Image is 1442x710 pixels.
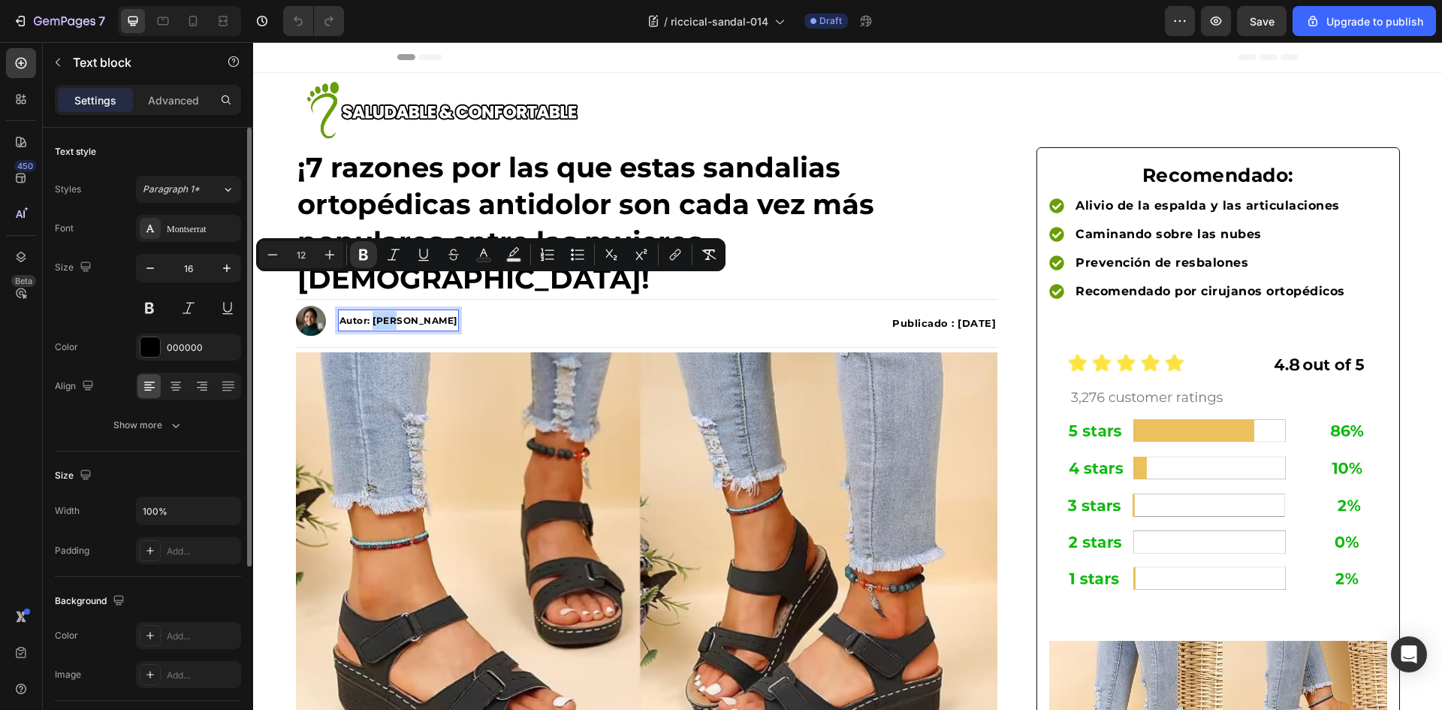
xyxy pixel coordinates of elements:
button: Upgrade to publish [1293,6,1436,36]
strong: Caminando sobre las nubes [822,185,1009,199]
div: Beta [11,275,36,287]
div: Undo/Redo [283,6,344,36]
p: 7 [98,12,105,30]
div: Styles [55,183,81,196]
strong: Publicado : [DATE] [639,275,743,287]
div: Montserrat [167,222,237,236]
div: Width [55,504,80,518]
button: Show more [55,412,241,439]
div: Align [55,376,97,397]
span: riccical-sandal-014 [671,14,768,29]
div: Open Intercom Messenger [1391,636,1427,672]
p: Text block [73,53,201,71]
div: Add... [167,545,237,558]
strong: Recomendado: [889,122,1041,144]
p: Advanced [148,92,199,108]
strong: Prevención de resbalones [822,213,995,228]
div: Upgrade to publish [1305,14,1423,29]
span: Draft [819,14,842,28]
div: Color [55,629,78,642]
button: 7 [6,6,112,36]
div: Show more [113,418,183,433]
div: Add... [167,669,237,682]
img: gempages_518231226549535907-09c2c26e-f40c-4039-a253-b17efb154a1b.jpg [796,285,1133,576]
div: Text style [55,145,96,159]
div: Background [55,591,128,612]
div: Font [55,222,74,235]
div: Add... [167,630,237,643]
button: Paragraph 1* [136,176,241,203]
div: Color [55,340,78,354]
div: Size [55,466,95,486]
div: Size [55,258,95,278]
div: Padding [55,544,89,557]
span: / [664,14,668,29]
div: 000000 [167,341,237,355]
div: Image [55,668,81,681]
span: Save [1250,15,1275,28]
div: 450 [14,160,36,172]
button: Save [1237,6,1287,36]
div: Editor contextual toolbar [256,238,726,271]
span: Paragraph 1* [143,183,200,196]
strong: Recomendado por cirujanos ortopédicos [822,242,1092,256]
p: Settings [74,92,116,108]
input: Auto [137,497,240,524]
strong: Alivio de la espalda y las articulaciones [822,156,1087,171]
iframe: Design area [253,42,1442,710]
